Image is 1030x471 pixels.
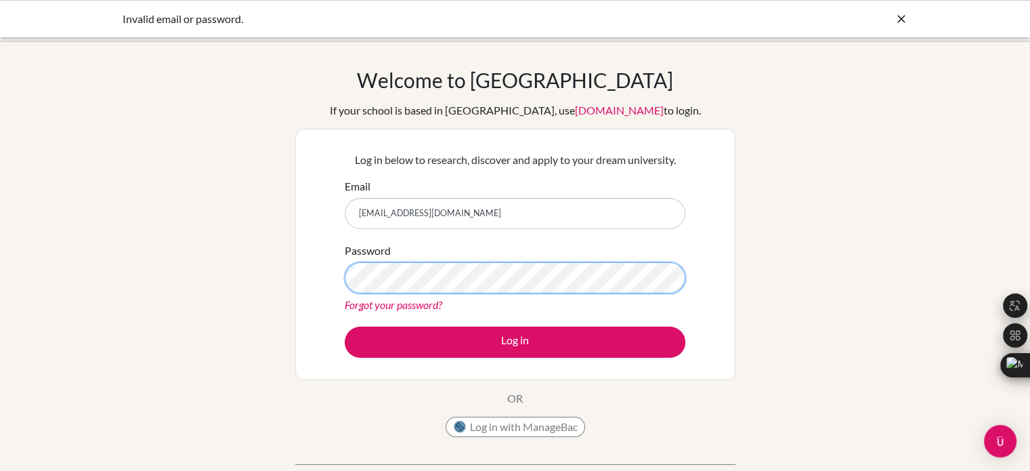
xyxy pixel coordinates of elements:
div: Invalid email or password. [123,11,705,27]
label: Email [345,178,370,194]
label: Password [345,243,391,259]
a: Forgot your password? [345,298,442,311]
div: If your school is based in [GEOGRAPHIC_DATA], use to login. [330,102,701,119]
div: Open Intercom Messenger [984,425,1016,457]
a: [DOMAIN_NAME] [575,104,664,117]
button: Log in [345,327,685,358]
h1: Welcome to [GEOGRAPHIC_DATA] [357,68,673,92]
p: Log in below to research, discover and apply to your dream university. [345,152,685,168]
p: OR [507,390,523,407]
button: Log in with ManageBac [446,417,585,437]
